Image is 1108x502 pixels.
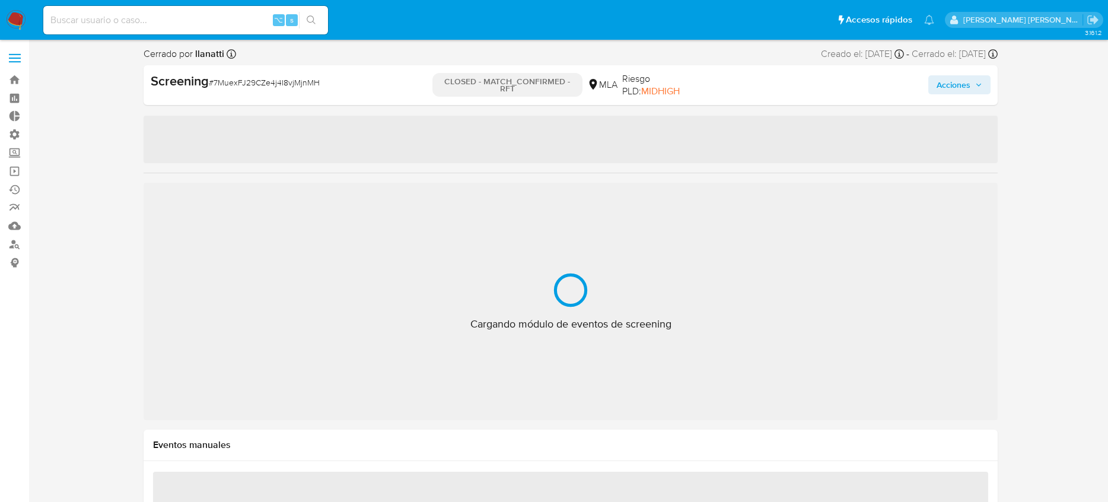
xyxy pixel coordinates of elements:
[144,47,224,61] span: Cerrado por
[846,14,912,26] span: Accesos rápidos
[470,317,671,331] span: Cargando módulo de eventos de screening
[963,14,1083,26] p: giuliana.competiello@mercadolibre.com
[924,15,934,25] a: Notificaciones
[622,72,709,98] span: Riesgo PLD:
[906,47,909,61] span: -
[587,78,617,91] div: MLA
[153,439,988,451] h1: Eventos manuales
[151,71,209,90] b: Screening
[641,84,680,98] span: MIDHIGH
[912,47,998,61] div: Cerrado el: [DATE]
[937,75,970,94] span: Acciones
[821,47,904,61] div: Creado el: [DATE]
[1087,14,1099,26] a: Salir
[928,75,991,94] button: Acciones
[209,77,320,88] span: # 7MuexFJ29CZe4j4I8vjMjnMH
[274,14,283,26] span: ⌥
[290,14,294,26] span: s
[144,116,998,163] span: ‌
[193,47,224,61] b: llanatti
[299,12,323,28] button: search-icon
[43,12,328,28] input: Buscar usuario o caso...
[432,73,583,97] p: CLOSED - MATCH_CONFIRMED - RFT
